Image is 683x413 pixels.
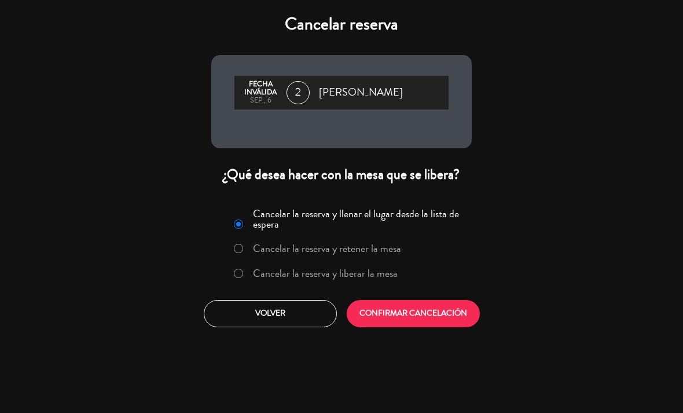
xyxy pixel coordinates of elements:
[253,209,465,229] label: Cancelar la reserva y llenar el lugar desde la lista de espera
[253,268,398,279] label: Cancelar la reserva y liberar la mesa
[204,300,337,327] button: Volver
[347,300,480,327] button: CONFIRMAR CANCELACIÓN
[287,81,310,104] span: 2
[211,166,472,184] div: ¿Qué desea hacer con la mesa que se libera?
[240,97,281,105] div: sep., 6
[240,81,281,97] div: Fecha inválida
[211,14,472,35] h4: Cancelar reserva
[319,84,403,101] span: [PERSON_NAME]
[253,243,401,254] label: Cancelar la reserva y retener la mesa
